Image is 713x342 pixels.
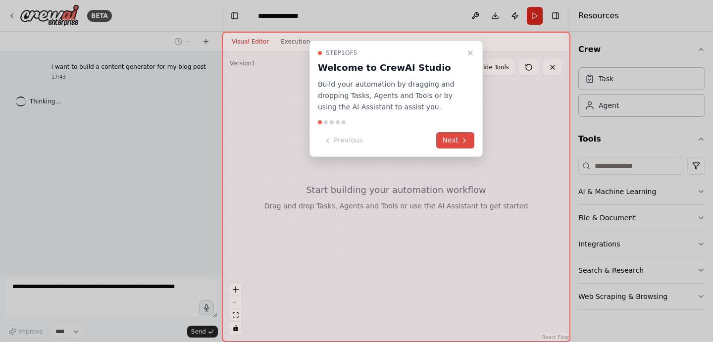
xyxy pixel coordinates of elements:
button: Hide left sidebar [228,9,242,23]
button: Next [436,132,474,148]
p: Build your automation by dragging and dropping Tasks, Agents and Tools or by using the AI Assista... [318,79,462,112]
button: Close walkthrough [464,47,476,59]
h3: Welcome to CrewAI Studio [318,61,462,75]
button: Previous [318,132,369,148]
span: Step 1 of 5 [326,49,357,57]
